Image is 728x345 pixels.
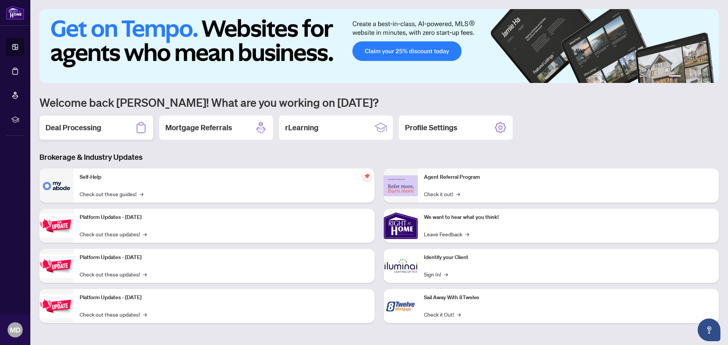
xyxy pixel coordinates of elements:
[80,310,147,318] a: Check out these updates!→
[424,310,461,318] a: Check it Out!→
[39,214,74,238] img: Platform Updates - July 21, 2025
[143,230,147,238] span: →
[80,293,369,302] p: Platform Updates - [DATE]
[362,172,372,181] span: pushpin
[39,169,74,203] img: Self-Help
[80,253,369,262] p: Platform Updates - [DATE]
[39,294,74,318] img: Platform Updates - June 23, 2025
[456,190,460,198] span: →
[669,75,681,78] button: 1
[702,75,705,78] button: 5
[424,213,713,222] p: We want to hear what you think!
[384,249,418,283] img: Identify your Client
[80,230,147,238] a: Check out these updates!→
[39,152,719,162] h3: Brokerage & Industry Updates
[708,75,711,78] button: 6
[405,122,457,133] h2: Profile Settings
[80,173,369,181] p: Self-Help
[39,9,719,83] img: Slide 0
[384,209,418,243] img: We want to hear what you think!
[80,213,369,222] p: Platform Updates - [DATE]
[457,310,461,318] span: →
[165,122,232,133] h2: Mortgage Referrals
[684,75,687,78] button: 2
[384,175,418,196] img: Agent Referral Program
[10,325,20,335] span: MD
[140,190,143,198] span: →
[80,270,147,278] a: Check out these updates!→
[143,310,147,318] span: →
[424,190,460,198] a: Check it out!→
[384,289,418,323] img: Sail Away With 8Twelve
[285,122,318,133] h2: rLearning
[39,254,74,278] img: Platform Updates - July 8, 2025
[424,173,713,181] p: Agent Referral Program
[444,270,448,278] span: →
[696,75,699,78] button: 4
[690,75,693,78] button: 3
[698,318,720,341] button: Open asap
[6,6,24,20] img: logo
[45,122,101,133] h2: Deal Processing
[424,253,713,262] p: Identify your Client
[424,293,713,302] p: Sail Away With 8Twelve
[424,270,448,278] a: Sign In!→
[143,270,147,278] span: →
[424,230,469,238] a: Leave Feedback→
[465,230,469,238] span: →
[80,190,143,198] a: Check out these guides!→
[39,95,719,109] h1: Welcome back [PERSON_NAME]! What are you working on [DATE]?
